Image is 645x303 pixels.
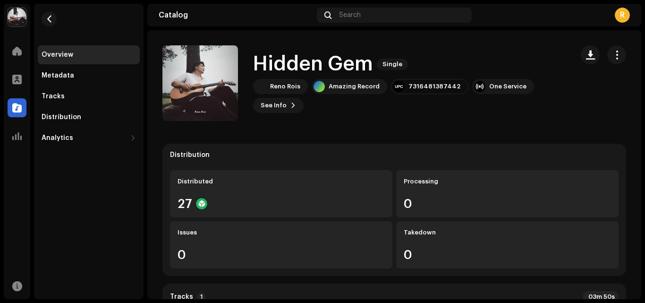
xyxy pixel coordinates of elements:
[339,11,361,19] span: Search
[170,151,210,159] div: Distribution
[261,96,287,115] span: See Info
[404,178,611,185] div: Processing
[170,293,193,301] strong: Tracks
[38,66,140,85] re-m-nav-item: Metadata
[197,293,205,301] p-badge: 1
[583,291,619,303] div: 03m 50s
[178,178,385,185] div: Distributed
[270,83,300,90] div: Reno Rois
[329,83,380,90] div: Amazing Record
[8,8,26,26] img: 9cdb4f80-8bf8-4724-a477-59c94c885eae
[42,134,73,142] div: Analytics
[408,83,460,90] div: 7316481387442
[253,98,304,113] button: See Info
[38,45,140,64] re-m-nav-item: Overview
[38,87,140,106] re-m-nav-item: Tracks
[159,11,313,19] div: Catalog
[255,81,266,92] img: 9cdb4f80-8bf8-4724-a477-59c94c885eae
[42,51,73,59] div: Overview
[377,59,408,70] span: Single
[42,93,65,100] div: Tracks
[615,8,630,23] div: R
[38,129,140,147] re-m-nav-dropdown: Analytics
[489,83,526,90] div: One Service
[42,72,74,79] div: Metadata
[253,53,373,75] h1: Hidden Gem
[404,229,611,236] div: Takedown
[178,229,385,236] div: Issues
[38,108,140,127] re-m-nav-item: Distribution
[42,113,81,121] div: Distribution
